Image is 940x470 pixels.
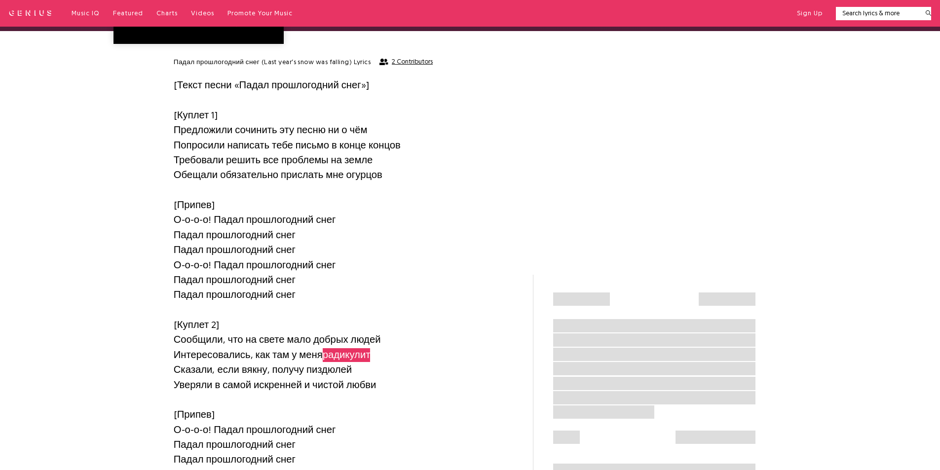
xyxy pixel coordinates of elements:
a: Videos [191,9,214,18]
h2: Падал прошлогодний снег (Last year’s snow was falling) Lyrics [174,58,371,67]
span: 2 Contributors [392,58,433,66]
a: Charts [156,9,178,18]
span: Charts [156,10,178,16]
span: Featured [113,10,143,16]
a: радикулит [323,347,371,362]
input: Search lyrics & more [836,8,919,18]
a: Featured [113,9,143,18]
button: 2 Contributors [379,58,433,66]
span: Promote Your Music [227,10,293,16]
span: радикулит [323,348,371,362]
button: Sign Up [797,9,823,18]
a: Promote Your Music [227,9,293,18]
span: Music IQ [72,10,100,16]
span: Videos [191,10,214,16]
a: Music IQ [72,9,100,18]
